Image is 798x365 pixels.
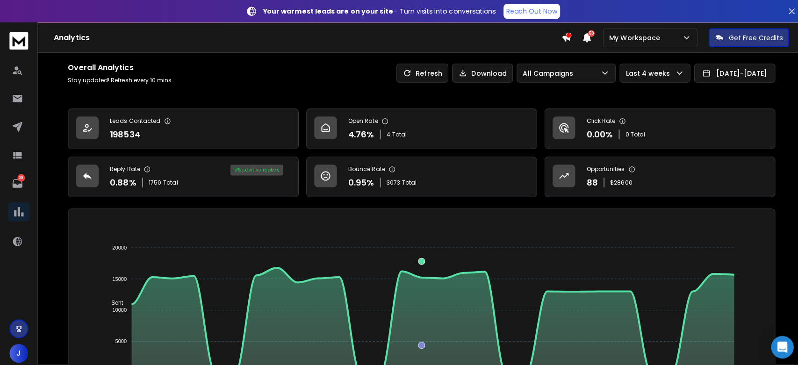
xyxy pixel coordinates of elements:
[581,127,607,140] p: 0.00 %
[67,76,172,83] p: Stay updated! Refresh every 10 mins.
[111,243,126,248] tspan: 20000
[539,107,768,148] a: Click Rate0.00%0 Total
[581,164,619,172] p: Opportunities
[688,63,768,82] button: [DATE]-[DATE]
[345,174,371,187] p: 0.95 %
[53,32,556,43] h1: Analytics
[388,129,403,137] span: Total
[764,333,786,355] div: Open Intercom Messenger
[539,155,768,195] a: Opportunities88$28600
[260,7,390,16] strong: Your warmest leads are on your site
[17,172,25,180] p: 20
[345,127,371,140] p: 4.76 %
[109,127,139,140] p: 198534
[8,172,27,191] a: 20
[393,63,444,82] button: Refresh
[9,32,28,49] img: logo
[383,129,387,137] span: 4
[114,335,125,341] tspan: 5000
[620,68,668,77] p: Last 4 weeks
[303,107,532,148] a: Open Rate4.76%4Total
[147,177,160,185] span: 1750
[109,164,139,172] p: Reply Rate
[162,177,176,185] span: Total
[9,341,28,359] button: J
[581,174,592,187] p: 88
[345,116,374,124] p: Open Rate
[722,33,775,42] p: Get Free Credits
[345,164,381,172] p: Bounce Rate
[103,297,122,303] span: Sent
[111,304,126,310] tspan: 10000
[109,174,135,187] p: 0.88 %
[518,68,572,77] p: All Campaigns
[228,163,280,174] div: 5 % positive replies
[412,68,438,77] p: Refresh
[260,7,491,16] p: – Turn visits into conversations
[109,116,159,124] p: Leads Contacted
[67,62,172,73] h1: Overall Analytics
[619,129,639,137] p: 0 Total
[383,177,396,185] span: 3073
[303,155,532,195] a: Bounce Rate0.95%3073Total
[67,107,296,148] a: Leads Contacted198534
[581,116,610,124] p: Click Rate
[111,273,126,279] tspan: 15000
[448,63,508,82] button: Download
[398,177,413,185] span: Total
[604,33,658,42] p: My Workspace
[499,4,555,19] a: Reach Out Now
[702,28,782,47] button: Get Free Credits
[582,30,589,36] span: 50
[467,68,502,77] p: Download
[604,177,626,185] p: $ 28600
[502,7,552,16] p: Reach Out Now
[67,155,296,195] a: Reply Rate0.88%1750Total5% positive replies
